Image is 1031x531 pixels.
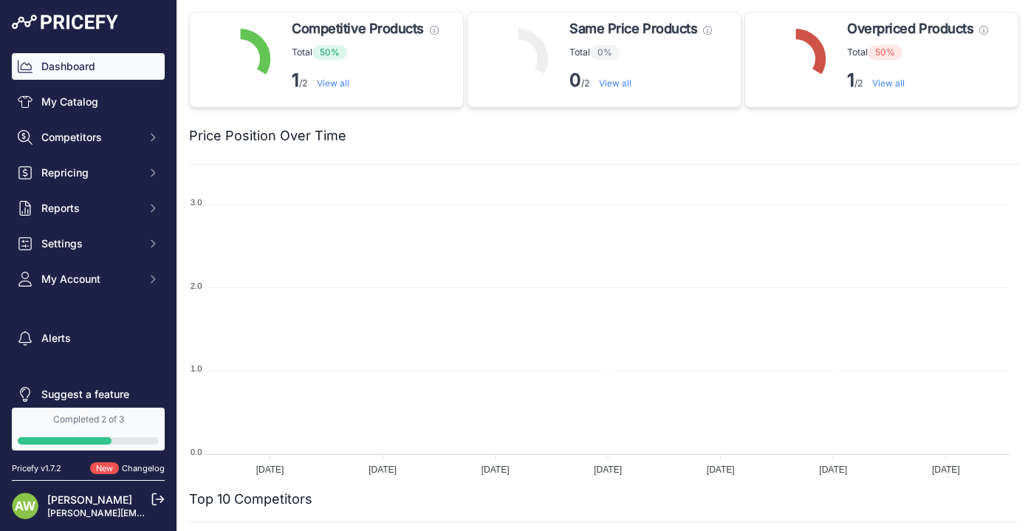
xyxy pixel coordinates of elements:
[41,130,138,145] span: Competitors
[12,53,165,408] nav: Sidebar
[590,45,620,60] span: 0%
[292,18,424,39] span: Competitive Products
[191,364,202,373] tspan: 1.0
[90,462,119,475] span: New
[12,53,165,80] a: Dashboard
[819,465,847,475] tspan: [DATE]
[932,465,960,475] tspan: [DATE]
[847,69,988,92] p: /2
[292,69,299,91] strong: 1
[47,507,275,518] a: [PERSON_NAME][EMAIL_ADDRESS][DOMAIN_NAME]
[12,89,165,115] a: My Catalog
[594,465,622,475] tspan: [DATE]
[12,462,61,475] div: Pricefy v1.7.2
[256,465,284,475] tspan: [DATE]
[317,78,349,89] a: View all
[12,160,165,186] button: Repricing
[872,78,905,89] a: View all
[189,489,312,510] h2: Top 10 Competitors
[847,45,988,60] p: Total
[12,408,165,451] a: Completed 2 of 3
[12,266,165,292] button: My Account
[707,465,735,475] tspan: [DATE]
[18,414,159,425] div: Completed 2 of 3
[599,78,631,89] a: View all
[12,15,118,30] img: Pricefy Logo
[482,465,510,475] tspan: [DATE]
[868,45,902,60] span: 50%
[12,230,165,257] button: Settings
[191,198,202,207] tspan: 3.0
[47,493,132,506] a: [PERSON_NAME]
[369,465,397,475] tspan: [DATE]
[189,126,346,146] h2: Price Position Over Time
[41,201,138,216] span: Reports
[569,45,712,60] p: Total
[569,18,697,39] span: Same Price Products
[292,45,439,60] p: Total
[12,381,165,408] a: Suggest a feature
[122,463,165,473] a: Changelog
[191,281,202,290] tspan: 2.0
[41,272,138,287] span: My Account
[12,325,165,352] a: Alerts
[292,69,439,92] p: /2
[569,69,712,92] p: /2
[847,69,854,91] strong: 1
[12,195,165,222] button: Reports
[41,165,138,180] span: Repricing
[312,45,347,60] span: 50%
[41,236,138,251] span: Settings
[569,69,581,91] strong: 0
[847,18,973,39] span: Overpriced Products
[191,448,202,456] tspan: 0.0
[12,124,165,151] button: Competitors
